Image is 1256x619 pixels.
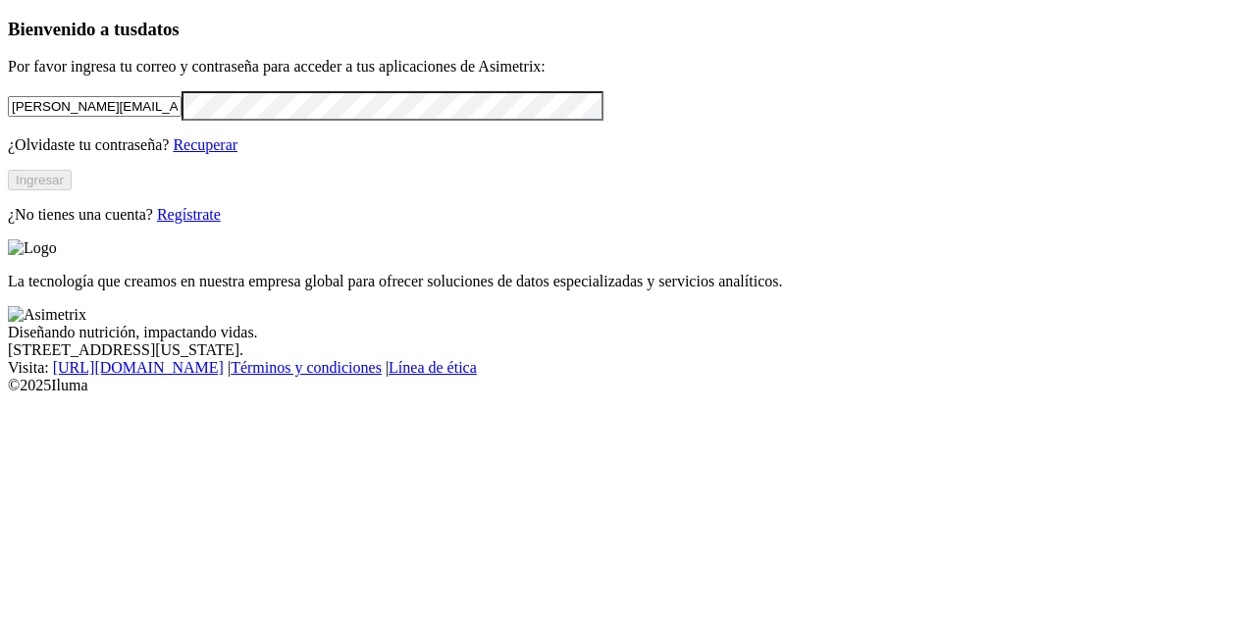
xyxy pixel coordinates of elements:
[137,19,180,39] span: datos
[8,341,1248,359] div: [STREET_ADDRESS][US_STATE].
[8,377,1248,394] div: © 2025 Iluma
[8,306,86,324] img: Asimetrix
[8,170,72,190] button: Ingresar
[389,359,477,376] a: Línea de ética
[231,359,382,376] a: Términos y condiciones
[157,206,221,223] a: Regístrate
[8,324,1248,341] div: Diseñando nutrición, impactando vidas.
[173,136,237,153] a: Recuperar
[8,58,1248,76] p: Por favor ingresa tu correo y contraseña para acceder a tus aplicaciones de Asimetrix:
[8,136,1248,154] p: ¿Olvidaste tu contraseña?
[8,206,1248,224] p: ¿No tienes una cuenta?
[8,359,1248,377] div: Visita : | |
[8,239,57,257] img: Logo
[8,273,1248,290] p: La tecnología que creamos en nuestra empresa global para ofrecer soluciones de datos especializad...
[53,359,224,376] a: [URL][DOMAIN_NAME]
[8,96,182,117] input: Tu correo
[8,19,1248,40] h3: Bienvenido a tus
